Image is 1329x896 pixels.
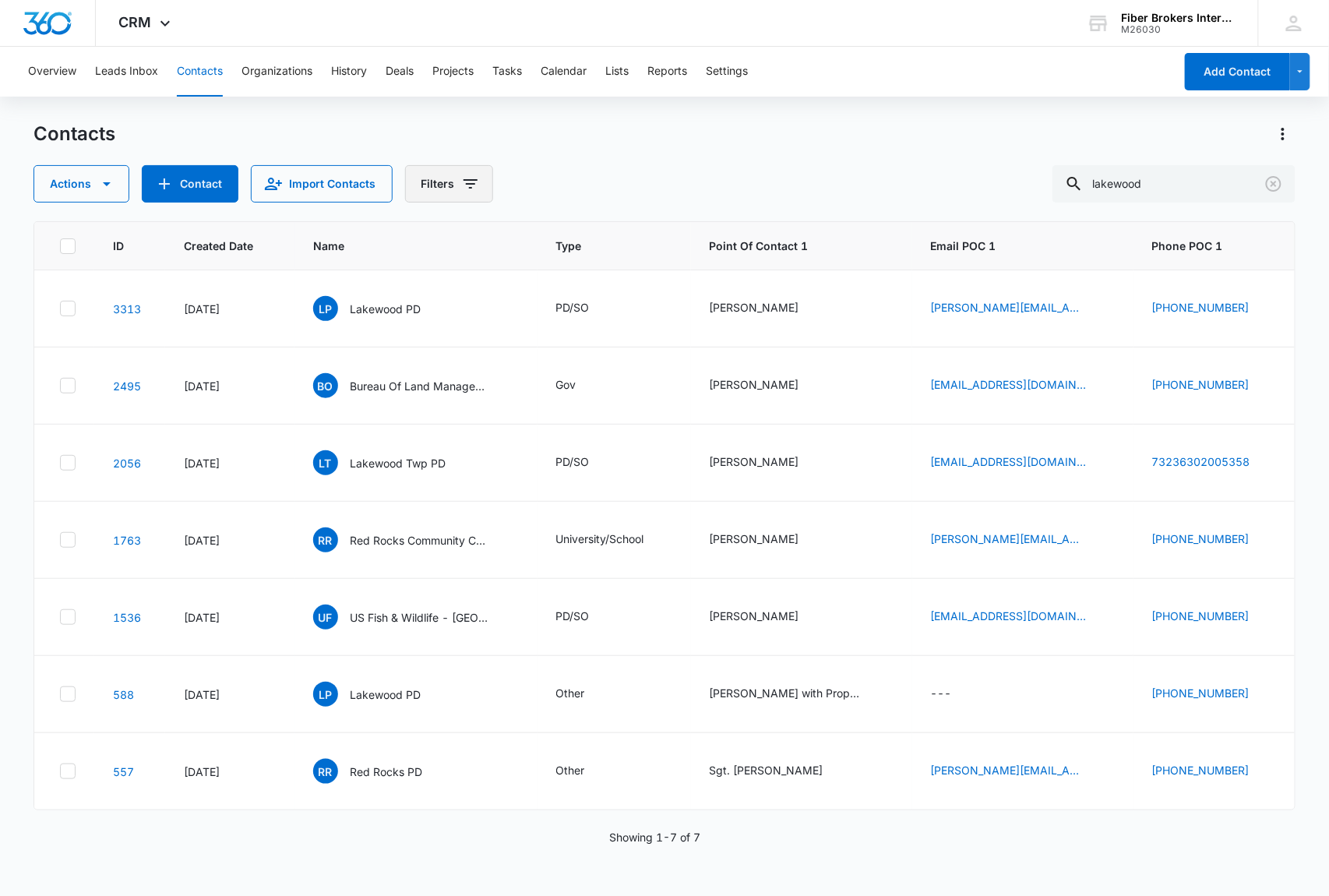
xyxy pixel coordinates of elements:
span: Created Date [184,238,253,254]
div: PD/SO [556,608,590,624]
a: [EMAIL_ADDRESS][DOMAIN_NAME] [931,453,1087,470]
p: Red Rocks Community College Law Enforcement [351,532,491,549]
div: Email POC 1 - robert.thomas@rrcc.edu - Select to Edit Field [931,531,1115,549]
p: Lakewood PD [351,301,421,317]
div: account id [1122,24,1236,35]
span: CRM [119,14,152,30]
div: Point Of Contact 1 - Thomas Langenberger - Select to Edit Field [710,453,827,472]
div: Phone POC 1 - 73236302005358 - Select to Edit Field [1152,453,1278,472]
button: Add Contact [142,165,238,203]
a: [PHONE_NUMBER] [1152,299,1250,316]
div: Type - PD/SO - Select to Edit Field [556,299,618,318]
button: Import Contacts [251,165,393,203]
a: Navigate to contact details page for US Fish & Wildlife - Lakewood CO [113,611,141,624]
div: [PERSON_NAME] [710,299,799,316]
a: [PHONE_NUMBER] [1152,762,1250,778]
button: Overview [28,47,76,97]
a: [EMAIL_ADDRESS][DOMAIN_NAME] [931,376,1087,393]
span: Name [313,238,496,254]
a: Navigate to contact details page for Red Rocks PD [113,765,134,778]
div: Name - Lakewood Twp PD - Select to Edit Field [313,450,474,475]
div: University/School [556,531,644,547]
button: Clear [1261,171,1286,196]
div: Name - Red Rocks PD - Select to Edit Field [313,759,451,784]
div: Email POC 1 - david.acklin@lakewoodoh.gov - Select to Edit Field [931,299,1115,318]
div: [DATE] [184,686,276,703]
div: Phone POC 1 - (303) 239-3893 - Select to Edit Field [1152,376,1278,395]
button: Actions [33,165,129,203]
div: Name - Lakewood PD - Select to Edit Field [313,682,449,707]
div: Phone POC 1 - (216) 521-6773 - Select to Edit Field [1152,299,1278,318]
div: Point Of Contact 1 - Robert Thomas - Select to Edit Field [710,531,827,549]
button: Reports [647,47,687,97]
div: Phone POC 1 - (303) 236-3815 - Select to Edit Field [1152,608,1278,626]
div: Point Of Contact 1 - David Ackin - Select to Edit Field [710,299,827,318]
a: [PERSON_NAME][EMAIL_ADDRESS][PERSON_NAME][DOMAIN_NAME] [931,299,1087,316]
button: Actions [1271,122,1296,146]
p: US Fish & Wildlife - [GEOGRAPHIC_DATA] [351,609,491,626]
p: Lakewood Twp PD [351,455,446,471]
div: [PERSON_NAME] [710,453,799,470]
div: [PERSON_NAME] with Property Unit [710,685,865,701]
button: Calendar [541,47,587,97]
div: Phone POC 1 - (303) 987-7320 - Select to Edit Field [1152,685,1278,704]
button: History [331,47,367,97]
button: Settings [706,47,748,97]
div: Point Of Contact 1 - Sgt. Anthony Schaller - Select to Edit Field [710,762,851,781]
div: Name - US Fish & Wildlife - Lakewood CO - Select to Edit Field [313,605,519,630]
a: [PHONE_NUMBER] [1152,376,1250,393]
a: 73236302005358 [1152,453,1250,470]
div: [DATE] [184,455,276,471]
button: Organizations [241,47,312,97]
div: Email POC 1 - - Select to Edit Field [931,685,980,704]
div: Email POC 1 - gvanairsdale@blm.gov - Select to Edit Field [931,376,1115,395]
div: account name [1122,12,1236,24]
div: [PERSON_NAME] [710,531,799,547]
div: [PERSON_NAME] [710,376,799,393]
p: Red Rocks PD [351,764,423,780]
div: Point Of Contact 1 - Tamera Casbarian - Select to Edit Field [710,608,827,626]
div: Type - PD/SO - Select to Edit Field [556,608,618,626]
div: [DATE] [184,532,276,549]
span: LP [313,682,338,707]
p: Lakewood PD [351,686,421,703]
span: Email POC 1 [931,238,1115,254]
div: Gov [556,376,576,393]
div: Phone POC 1 - (303) 914-6464 - Select to Edit Field [1152,531,1278,549]
span: Point Of Contact 1 [710,238,894,254]
div: Email POC 1 - tamera_casbarian@fws.gov - Select to Edit Field [931,608,1115,626]
span: Type [556,238,650,254]
div: PD/SO [556,299,590,316]
span: LT [313,450,338,475]
a: Navigate to contact details page for Lakewood PD [113,302,141,316]
p: Bureau Of Land Management - [GEOGRAPHIC_DATA] [351,378,491,394]
div: Name - Bureau Of Land Management - Denver - Select to Edit Field [313,373,519,398]
p: Showing 1-7 of 7 [610,829,701,845]
button: Leads Inbox [95,47,158,97]
span: LP [313,296,338,321]
div: [DATE] [184,609,276,626]
button: Projects [432,47,474,97]
input: Search Contacts [1052,165,1296,203]
span: RR [313,527,338,552]
a: [EMAIL_ADDRESS][DOMAIN_NAME] [931,608,1087,624]
div: [DATE] [184,764,276,780]
div: Other [556,685,585,701]
span: Phone POC 1 [1152,238,1278,254]
a: [PHONE_NUMBER] [1152,685,1250,701]
div: PD/SO [556,453,590,470]
a: Navigate to contact details page for Bureau Of Land Management - Denver [113,379,141,393]
div: Type - PD/SO - Select to Edit Field [556,453,618,472]
a: [PERSON_NAME][EMAIL_ADDRESS][PERSON_NAME][DOMAIN_NAME] [931,762,1087,778]
span: UF [313,605,338,630]
button: Contacts [177,47,223,97]
div: Phone POC 1 - (303) 914-6394 - Select to Edit Field [1152,762,1278,781]
a: [PHONE_NUMBER] [1152,531,1250,547]
span: BO [313,373,338,398]
div: Type - Other - Select to Edit Field [556,685,613,704]
div: Point Of Contact 1 - Glenn Van Airsdale - Select to Edit Field [710,376,827,395]
button: Tasks [492,47,522,97]
button: Deals [386,47,414,97]
div: Name - Red Rocks Community College Law Enforcement - Select to Edit Field [313,527,519,552]
div: Name - Lakewood PD - Select to Edit Field [313,296,449,321]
